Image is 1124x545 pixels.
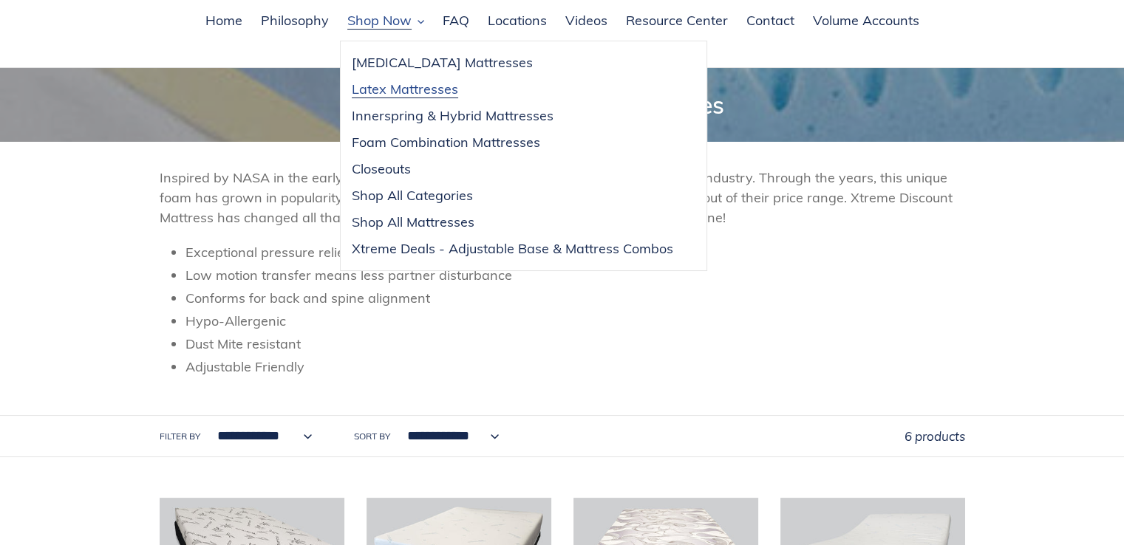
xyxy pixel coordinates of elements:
[205,12,242,30] span: Home
[805,10,927,32] a: Volume Accounts
[813,12,919,30] span: Volume Accounts
[619,10,735,32] a: Resource Center
[352,240,673,258] span: Xtreme Deals - Adjustable Base & Mattress Combos
[185,288,965,308] li: Conforms for back and spine alignment
[352,187,473,205] span: Shop All Categories
[347,12,412,30] span: Shop Now
[746,12,794,30] span: Contact
[354,430,390,443] label: Sort by
[905,428,965,444] span: 6 products
[352,107,554,125] span: Innerspring & Hybrid Mattresses
[443,12,469,30] span: FAQ
[341,236,684,262] a: Xtreme Deals - Adjustable Base & Mattress Combos
[435,10,477,32] a: FAQ
[185,265,965,285] li: Low motion transfer means less partner disturbance
[185,311,965,331] li: Hypo-Allergenic
[352,80,458,98] span: Latex Mattresses
[341,129,684,156] a: Foam Combination Mattresses
[340,10,432,32] button: Shop Now
[261,12,329,30] span: Philosophy
[198,10,250,32] a: Home
[352,54,533,72] span: [MEDICAL_DATA] Mattresses
[160,430,200,443] label: Filter by
[341,49,684,76] a: [MEDICAL_DATA] Mattresses
[185,242,965,262] li: Exceptional pressure relief
[160,168,965,227] p: Inspired by NASA in the early 1990’s, [MEDICAL_DATA] has revolutionized the bedding industry. Thr...
[253,10,336,32] a: Philosophy
[626,12,728,30] span: Resource Center
[488,12,547,30] span: Locations
[565,12,607,30] span: Videos
[480,10,554,32] a: Locations
[352,213,474,231] span: Shop All Mattresses
[341,76,684,103] a: Latex Mattresses
[341,209,684,236] a: Shop All Mattresses
[341,103,684,129] a: Innerspring & Hybrid Mattresses
[341,156,684,182] a: Closeouts
[341,182,684,209] a: Shop All Categories
[739,10,802,32] a: Contact
[352,134,540,151] span: Foam Combination Mattresses
[185,334,965,354] li: Dust Mite resistant
[352,160,411,178] span: Closeouts
[558,10,615,32] a: Videos
[185,357,965,377] li: Adjustable Friendly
